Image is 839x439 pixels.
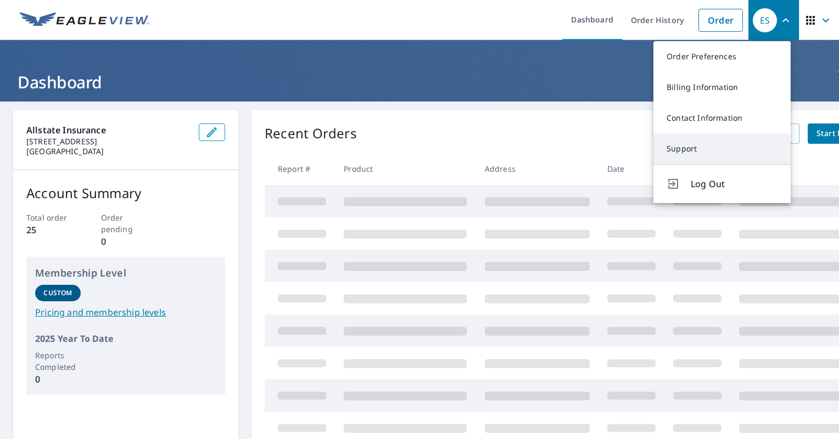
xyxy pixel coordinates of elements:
[20,12,149,29] img: EV Logo
[476,153,599,185] th: Address
[26,123,190,137] p: Allstate Insurance
[35,332,216,345] p: 2025 Year To Date
[26,223,76,237] p: 25
[653,164,791,203] button: Log Out
[101,212,151,235] p: Order pending
[599,153,664,185] th: Date
[26,183,225,203] p: Account Summary
[26,212,76,223] p: Total order
[26,147,190,156] p: [GEOGRAPHIC_DATA]
[35,350,81,373] p: Reports Completed
[265,153,335,185] th: Report #
[43,288,72,298] p: Custom
[335,153,476,185] th: Product
[653,103,791,133] a: Contact Information
[653,41,791,72] a: Order Preferences
[35,306,216,319] a: Pricing and membership levels
[35,373,81,386] p: 0
[653,133,791,164] a: Support
[13,71,826,93] h1: Dashboard
[753,8,777,32] div: ES
[653,72,791,103] a: Billing Information
[691,177,778,190] span: Log Out
[35,266,216,280] p: Membership Level
[265,123,357,144] p: Recent Orders
[698,9,743,32] a: Order
[101,235,151,248] p: 0
[26,137,190,147] p: [STREET_ADDRESS]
